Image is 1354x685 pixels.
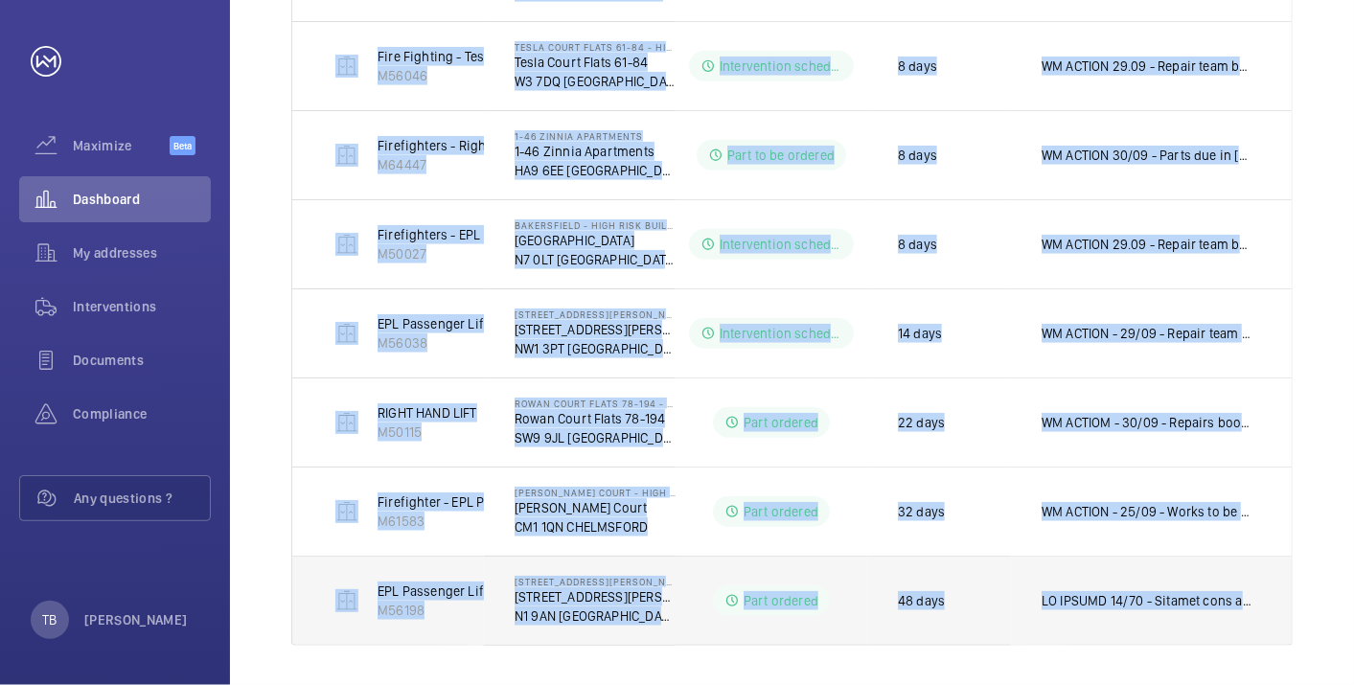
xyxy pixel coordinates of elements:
img: elevator.svg [335,411,358,434]
p: Firefighter - EPL Passenger Lift [378,492,562,512]
p: 32 days [898,502,945,521]
p: [STREET_ADDRESS][PERSON_NAME] [515,308,676,320]
p: WM ACTION 29.09 - Repair team booked in for [DATE]. WM ACTION 29/09 - Parts due in [DATE] 25/09 -... [1042,57,1253,76]
p: [PERSON_NAME] Court - High Risk Building [515,487,676,498]
img: elevator.svg [335,500,358,523]
p: WM ACTIOM - 30/09 - Repairs booked in for [DATE] to fit 29/09 - New tension pulley required, chas... [1042,413,1253,432]
p: M56198 [378,601,488,620]
img: elevator.svg [335,233,358,256]
p: WM ACTION - 29/09 - Repair team booked in for [DATE] to fit edges. 26/09 5-7 days for new edges 2... [1042,324,1253,343]
p: HA9 6EE [GEOGRAPHIC_DATA] [515,161,676,180]
p: 8 days [898,235,937,254]
p: Firefighters - Right Hand Passenger Lift [378,136,613,155]
p: Fire Fighting - Tesla 61-84 schn euro [378,47,594,66]
p: TB [42,610,57,629]
span: Documents [73,351,211,370]
p: Part ordered [744,413,818,432]
p: 8 days [898,146,937,165]
p: M64447 [378,155,613,174]
p: 1-46 Zinnia Apartments [515,130,676,142]
p: Intervention scheduled [720,57,842,76]
p: M56038 [378,333,488,353]
p: [STREET_ADDRESS][PERSON_NAME] [515,576,676,587]
span: Dashboard [73,190,211,209]
p: WM ACTION 29.09 - Repair team booked in to carry out works [DATE] 1st. WM ACTION 29/09 - Repairs ... [1042,235,1253,254]
p: [GEOGRAPHIC_DATA] [515,231,676,250]
p: EPL Passenger Lift [378,582,488,601]
p: 14 days [898,324,942,343]
img: elevator.svg [335,55,358,78]
p: [STREET_ADDRESS][PERSON_NAME] [515,320,676,339]
p: M61583 [378,512,562,531]
p: 22 days [898,413,945,432]
p: M50027 [378,244,600,263]
p: WM ACTION - 25/09 - Works to be booked in for second week of [DATE] - 6 week lead time first week... [1042,502,1253,521]
p: Part to be ordered [727,146,835,165]
span: Beta [170,136,195,155]
p: NW1 3PT [GEOGRAPHIC_DATA] [515,339,676,358]
span: My addresses [73,243,211,263]
p: SW9 9JL [GEOGRAPHIC_DATA] [515,428,676,447]
p: Bakersfield - High Risk Building [515,219,676,231]
p: Part ordered [744,502,818,521]
p: CM1 1QN CHELMSFORD [515,517,676,537]
p: W3 7DQ [GEOGRAPHIC_DATA] [515,72,676,91]
p: Intervention scheduled [720,235,842,254]
p: Tesla Court Flats 61-84 [515,53,676,72]
p: 1-46 Zinnia Apartments [515,142,676,161]
p: WM ACTION 30/09 - Parts due in [DATE] 25/09 - requested alternate gsm unit type and replacement s... [1042,146,1253,165]
p: Tesla Court Flats 61-84 - High Risk Building [515,41,676,53]
img: elevator.svg [335,589,358,612]
p: [PERSON_NAME] [84,610,188,629]
p: N7 0LT [GEOGRAPHIC_DATA] [515,250,676,269]
p: Part ordered [744,591,818,610]
span: Interventions [73,297,211,316]
p: Rowan Court Flats 78-194 [515,409,676,428]
p: Rowan Court Flats 78-194 - High Risk Building [515,398,676,409]
p: 48 days [898,591,945,610]
p: 8 days [898,57,937,76]
img: elevator.svg [335,144,358,167]
p: [STREET_ADDRESS][PERSON_NAME] [515,587,676,606]
p: LO IPSUMD 14/70 - Sitamet cons ad elit seddo ei temporin 63/99 - Utlabor etd magnaaliqu enimad mi... [1042,591,1253,610]
p: Intervention scheduled [720,324,842,343]
img: elevator.svg [335,322,358,345]
p: [PERSON_NAME] Court [515,498,676,517]
p: M50115 [378,422,477,442]
p: EPL Passenger Lift [378,314,488,333]
p: N1 9AN [GEOGRAPHIC_DATA] [515,606,676,626]
p: M56046 [378,66,594,85]
p: Firefighters - EPL Passenger Lift No 2 [378,225,600,244]
span: Maximize [73,136,170,155]
span: Compliance [73,404,211,423]
span: Any questions ? [74,489,210,508]
p: RIGHT HAND LIFT [378,403,477,422]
